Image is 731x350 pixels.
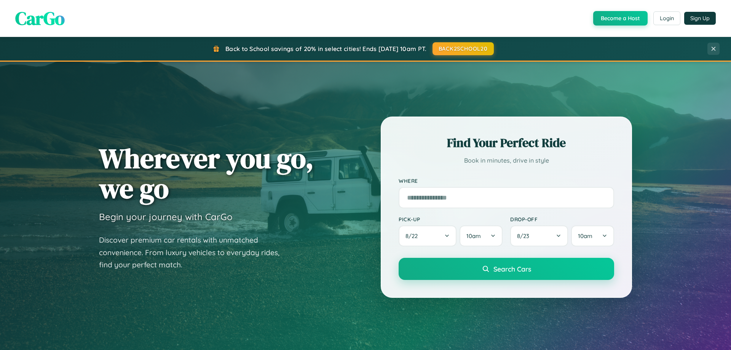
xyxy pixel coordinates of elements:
button: BACK2SCHOOL20 [433,42,494,55]
span: CarGo [15,6,65,31]
span: Back to School savings of 20% in select cities! Ends [DATE] 10am PT. [225,45,426,53]
h1: Wherever you go, we go [99,143,314,203]
span: 8 / 22 [405,232,421,240]
h3: Begin your journey with CarGo [99,211,233,222]
label: Drop-off [510,216,614,222]
button: 8/22 [399,225,456,246]
span: 10am [578,232,592,240]
span: 10am [466,232,481,240]
button: 10am [460,225,503,246]
button: Become a Host [593,11,648,26]
span: 8 / 23 [517,232,533,240]
button: Login [653,11,680,25]
button: 10am [571,225,614,246]
button: 8/23 [510,225,568,246]
label: Where [399,177,614,184]
h2: Find Your Perfect Ride [399,134,614,151]
label: Pick-up [399,216,503,222]
p: Discover premium car rentals with unmatched convenience. From luxury vehicles to everyday rides, ... [99,234,289,271]
button: Search Cars [399,258,614,280]
p: Book in minutes, drive in style [399,155,614,166]
span: Search Cars [493,265,531,273]
button: Sign Up [684,12,716,25]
